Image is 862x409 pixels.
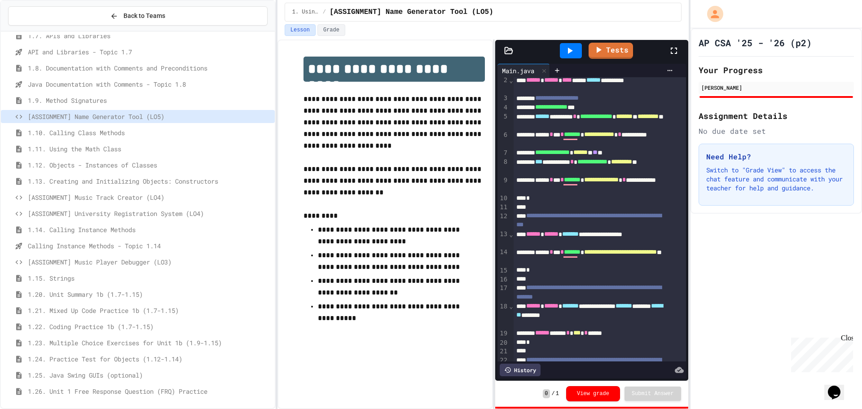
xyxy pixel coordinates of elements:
span: 1.12. Objects - Instances of Classes [28,160,271,170]
span: Java Documentation with Comments - Topic 1.8 [28,79,271,89]
span: 1.7. APIs and Libraries [28,31,271,40]
div: Chat with us now!Close [4,4,62,57]
p: Switch to "Grade View" to access the chat feature and communicate with your teacher for help and ... [706,166,846,193]
span: 1.14. Calling Instance Methods [28,225,271,234]
span: 1.24. Practice Test for Objects (1.12-1.14) [28,354,271,364]
span: Back to Teams [123,11,165,21]
span: [ASSIGNMENT] Name Generator Tool (LO5) [330,7,493,18]
h2: Assignment Details [699,110,854,122]
button: Lesson [285,24,316,36]
span: [ASSIGNMENT] Music Player Debugger (LO3) [28,257,271,267]
span: 1.13. Creating and Initializing Objects: Constructors [28,176,271,186]
span: 1.22. Coding Practice 1b (1.7-1.15) [28,322,271,331]
h2: Your Progress [699,64,854,76]
span: [ASSIGNMENT] Name Generator Tool (LO5) [28,112,271,121]
div: No due date set [699,126,854,136]
span: 1.10. Calling Class Methods [28,128,271,137]
span: 1.11. Using the Math Class [28,144,271,154]
iframe: chat widget [824,373,853,400]
span: 1.23. Multiple Choice Exercises for Unit 1b (1.9-1.15) [28,338,271,347]
iframe: chat widget [787,334,853,372]
button: Back to Teams [8,6,268,26]
span: 1.25. Java Swing GUIs (optional) [28,370,271,380]
span: Calling Instance Methods - Topic 1.14 [28,241,271,251]
button: Grade [317,24,345,36]
span: 1.15. Strings [28,273,271,283]
div: [PERSON_NAME] [701,84,851,92]
h1: AP CSA '25 - '26 (p2) [699,36,812,49]
span: 1.9. Method Signatures [28,96,271,105]
h3: Need Help? [706,151,846,162]
span: 1. Using Objects and Methods [292,9,319,16]
span: [ASSIGNMENT] University Registration System (LO4) [28,209,271,218]
span: 1.21. Mixed Up Code Practice 1b (1.7-1.15) [28,306,271,315]
span: 1.8. Documentation with Comments and Preconditions [28,63,271,73]
span: [ASSIGNMENT] Music Track Creator (LO4) [28,193,271,202]
span: 1.26. Unit 1 Free Response Question (FRQ) Practice [28,387,271,396]
span: API and Libraries - Topic 1.7 [28,47,271,57]
div: My Account [698,4,726,24]
span: / [323,9,326,16]
span: 1.20. Unit Summary 1b (1.7-1.15) [28,290,271,299]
